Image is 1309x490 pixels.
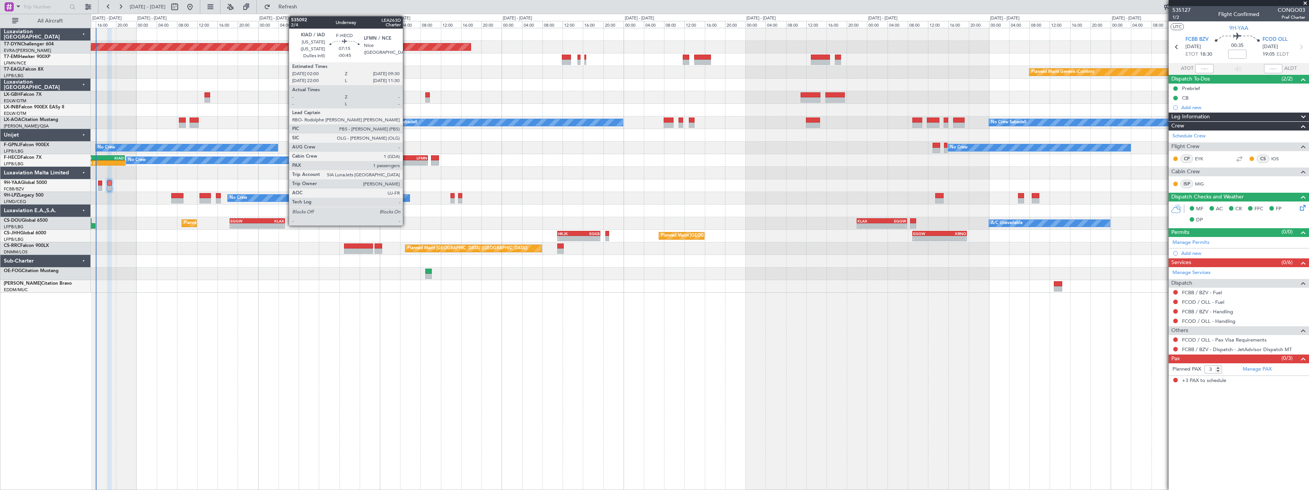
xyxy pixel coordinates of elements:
a: IOS [1271,155,1288,162]
div: [DATE] - [DATE] [259,15,289,22]
div: 04:00 [1131,21,1151,28]
a: LX-GBHFalcon 7X [4,92,42,97]
div: - [257,224,284,228]
a: 9H-LPZLegacy 500 [4,193,43,198]
div: - [857,224,882,228]
span: FFC [1254,205,1263,213]
div: 12:00 [928,21,948,28]
span: 535127 [1172,6,1191,14]
div: 12:00 [684,21,704,28]
div: 00:00 [258,21,278,28]
div: - [409,161,427,165]
div: 00:00 [745,21,765,28]
span: (0/6) [1282,258,1293,266]
span: +3 PAX to schedule [1182,377,1226,385]
span: ETOT [1185,51,1198,58]
a: [PERSON_NAME]Citation Bravo [4,281,72,286]
a: EYK [1195,155,1212,162]
div: 16:00 [1070,21,1090,28]
span: MF [1196,205,1203,213]
span: 1/2 [1172,14,1191,21]
div: 20:00 [481,21,502,28]
a: FCBB/BZV [4,186,24,192]
span: All Aircraft [20,18,80,24]
a: Schedule Crew [1172,132,1206,140]
span: [DATE] [1262,43,1278,51]
div: No Crew [98,142,115,153]
div: 04:00 [278,21,299,28]
a: LX-AOACitation Mustang [4,118,58,122]
span: Others [1171,326,1188,335]
div: Planned Maint [GEOGRAPHIC_DATA] ([GEOGRAPHIC_DATA]) [296,155,416,166]
span: Flight Crew [1171,142,1200,151]
div: 00:00 [867,21,887,28]
span: OE-FOG [4,269,22,273]
div: 00:00 [624,21,644,28]
a: LX-INBFalcon 900EX EASy II [4,105,64,110]
a: FCBB / BZV - Fuel [1182,289,1222,296]
a: DNMM/LOS [4,249,27,255]
span: [DATE] - [DATE] [130,3,166,10]
div: A/C Unavailable [991,218,1023,229]
span: F-HECD [4,155,21,160]
span: 18:30 [1200,51,1212,58]
div: 08:00 [299,21,319,28]
div: - [939,236,966,241]
span: CS-DOU [4,218,22,223]
div: No Crew [128,155,146,166]
a: T7-EAGLFalcon 8X [4,67,43,72]
span: CONGO03 [1278,6,1305,14]
div: 16:00 [217,21,238,28]
div: HKJK [558,231,579,236]
div: LFMN [409,156,427,160]
a: LFMD/CEQ [4,199,26,205]
div: KIAD [102,156,124,160]
a: LFPB/LBG [4,237,24,242]
a: FCBB / BZV - Dispatch - JetAdvisor Dispatch MT [1182,346,1292,353]
a: Manage Permits [1172,239,1209,247]
div: 13:09 Z [82,161,103,165]
div: KIAD [391,156,409,160]
div: No Crew [230,192,247,204]
div: [DATE] - [DATE] [503,15,532,22]
div: [DATE] - [DATE] [990,15,1020,22]
div: 04:00 [765,21,786,28]
span: Pref Charter [1278,14,1305,21]
div: CP [1180,155,1193,163]
span: (0/3) [1282,354,1293,362]
div: 00:00 [1111,21,1131,28]
div: 16:00 [339,21,360,28]
div: 12:00 [806,21,827,28]
div: 16:00 [827,21,847,28]
span: Dispatch Checks and Weather [1171,193,1244,201]
div: 08:00 [908,21,928,28]
div: KLAX [257,219,284,223]
span: FCOD OLL [1262,36,1288,44]
div: EGGW [913,231,939,236]
div: EGKB [579,231,600,236]
div: 04:00 [1009,21,1029,28]
div: 16:00 [948,21,968,28]
a: CS-DOUGlobal 6500 [4,218,48,223]
div: 12:00 [319,21,339,28]
a: FCOD / OLL - Fuel [1182,299,1224,305]
div: [DATE] - [DATE] [1112,15,1141,22]
div: Planned Maint [GEOGRAPHIC_DATA] ([GEOGRAPHIC_DATA]) [407,243,527,254]
a: EDLW/DTM [4,98,26,104]
div: Planned Maint [GEOGRAPHIC_DATA] ([GEOGRAPHIC_DATA]) [661,230,781,242]
div: [DATE] - [DATE] [381,15,410,22]
a: FCBB / BZV - Handling [1182,308,1233,315]
a: T7-DYNChallenger 604 [4,42,54,47]
span: [DATE] [1185,43,1201,51]
a: [PERSON_NAME]/QSA [4,123,49,129]
div: Planned Maint Geneva (Cointrin) [1031,66,1094,78]
input: --:-- [1195,64,1214,73]
div: 00:00 [136,21,156,28]
a: LFMN/NCE [4,60,26,66]
div: EGGW [882,219,906,223]
div: 12:00 [441,21,461,28]
span: FP [1276,205,1282,213]
span: ALDT [1284,65,1297,73]
div: 04:00 [888,21,908,28]
div: 00:00 [989,21,1009,28]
